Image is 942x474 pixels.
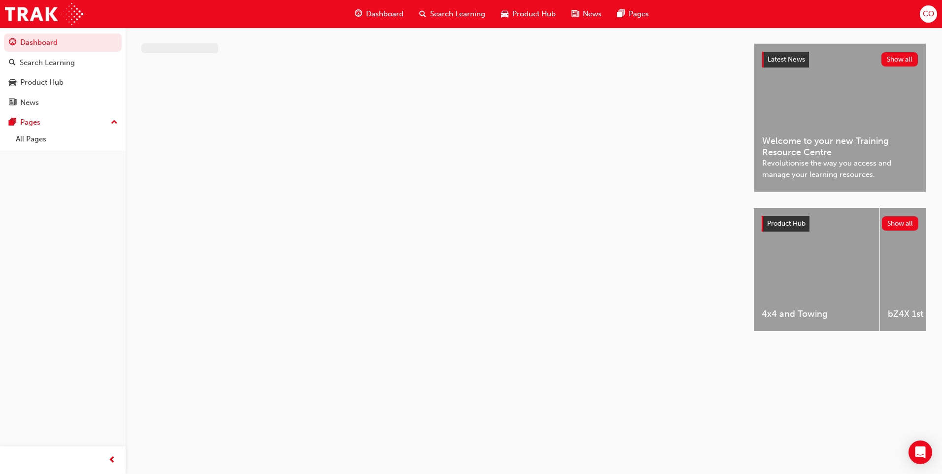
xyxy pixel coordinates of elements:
[762,216,918,232] a: Product HubShow all
[754,43,926,192] a: Latest NewsShow allWelcome to your new Training Resource CentreRevolutionise the way you access a...
[20,117,40,128] div: Pages
[20,97,39,108] div: News
[629,8,649,20] span: Pages
[430,8,485,20] span: Search Learning
[108,454,116,467] span: prev-icon
[881,52,918,67] button: Show all
[609,4,657,24] a: pages-iconPages
[920,5,937,23] button: CO
[572,8,579,20] span: news-icon
[501,8,508,20] span: car-icon
[411,4,493,24] a: search-iconSearch Learning
[419,8,426,20] span: search-icon
[564,4,609,24] a: news-iconNews
[20,77,64,88] div: Product Hub
[9,78,16,87] span: car-icon
[768,55,805,64] span: Latest News
[767,219,806,228] span: Product Hub
[366,8,404,20] span: Dashboard
[4,34,122,52] a: Dashboard
[9,38,16,47] span: guage-icon
[512,8,556,20] span: Product Hub
[583,8,602,20] span: News
[923,8,934,20] span: CO
[4,32,122,113] button: DashboardSearch LearningProduct HubNews
[20,57,75,68] div: Search Learning
[762,52,918,68] a: Latest NewsShow all
[762,308,872,320] span: 4x4 and Towing
[4,113,122,132] button: Pages
[9,118,16,127] span: pages-icon
[908,440,932,464] div: Open Intercom Messenger
[762,135,918,158] span: Welcome to your new Training Resource Centre
[355,8,362,20] span: guage-icon
[493,4,564,24] a: car-iconProduct Hub
[882,216,919,231] button: Show all
[347,4,411,24] a: guage-iconDashboard
[762,158,918,180] span: Revolutionise the way you access and manage your learning resources.
[4,54,122,72] a: Search Learning
[12,132,122,147] a: All Pages
[9,99,16,107] span: news-icon
[4,73,122,92] a: Product Hub
[754,208,879,331] a: 4x4 and Towing
[4,94,122,112] a: News
[617,8,625,20] span: pages-icon
[111,116,118,129] span: up-icon
[9,59,16,68] span: search-icon
[5,3,83,25] img: Trak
